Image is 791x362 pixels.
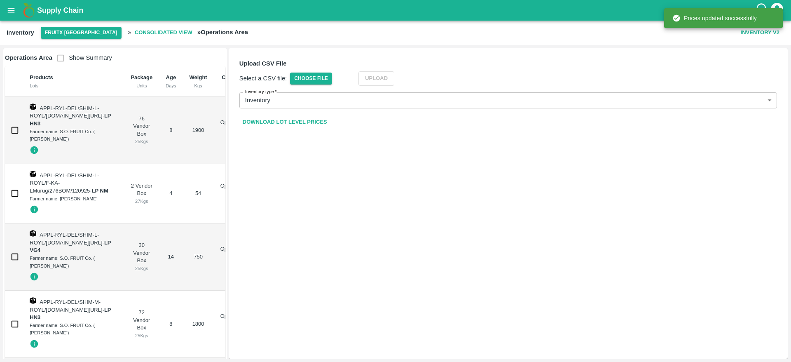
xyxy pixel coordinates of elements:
[166,74,176,80] b: Age
[30,105,102,119] span: APPL-RYL-DEL/SHIM-L-ROYL/[DOMAIN_NAME][URL]
[30,171,36,177] img: box
[245,96,270,105] p: Inventory
[52,54,112,61] span: Show Summary
[131,197,152,205] div: 27 Kgs
[220,245,247,261] p: Operations Area
[30,297,36,304] img: box
[30,128,117,143] div: Farmer name: S.O. FRUIT Co. ( [PERSON_NAME])
[30,82,117,89] div: Lots
[220,134,247,141] div: [DATE]
[30,230,36,237] img: box
[37,6,83,14] b: Supply Chain
[194,254,203,260] span: 750
[195,190,201,196] span: 54
[5,54,52,61] b: Operations Area
[770,2,784,19] div: account of current user
[131,242,152,272] div: 30 Vendor Box
[131,332,152,339] div: 25 Kgs
[239,60,287,67] b: Upload CSV File
[131,182,152,205] div: 2 Vendor Box
[190,74,207,80] b: Weight
[30,103,36,110] img: box
[2,1,21,20] button: open drawer
[128,26,248,40] h2: »
[135,28,192,38] b: Consolidated View
[131,74,152,80] b: Package
[30,172,99,194] span: APPL-RYL-DEL/SHIM-L-ROYL/F-KA-LMurug/276BOM/120925
[197,29,248,35] b: » Operations Area
[7,29,34,36] b: Inventory
[30,74,53,80] b: Products
[30,113,111,127] strong: LP HN3
[220,182,247,197] p: Operations Area
[245,89,277,95] label: Inventory type
[672,11,757,26] div: Prices updated successfully
[220,119,247,134] p: Operations Area
[131,26,196,40] span: Consolidated View
[30,195,117,202] div: Farmer name: [PERSON_NAME]
[737,26,783,40] button: Inventory V2
[192,321,204,327] span: 1800
[222,74,245,80] b: Chamber
[239,115,330,129] a: Download Lot Level Prices
[159,291,183,358] td: 8
[30,232,102,246] span: APPL-RYL-DEL/SHIM-L-ROYL/[DOMAIN_NAME][URL]
[220,197,247,205] div: [DATE]
[131,115,152,146] div: 76 Vendor Box
[220,313,247,328] p: Operations Area
[220,82,247,89] div: Date
[190,82,207,89] div: Kgs
[21,2,37,19] img: logo
[30,299,102,313] span: APPL-RYL-DEL/SHIM-M-ROYL/[DOMAIN_NAME][URL]
[220,328,247,336] div: [DATE]
[290,73,332,85] span: Choose File
[166,82,176,89] div: Days
[41,27,122,39] button: Select DC
[755,3,770,18] div: customer-support
[90,188,108,194] span: -
[30,254,117,270] div: Farmer name: S.O. FRUIT Co. ( [PERSON_NAME])
[159,164,183,224] td: 4
[131,265,152,272] div: 25 Kgs
[159,97,183,164] td: 8
[131,309,152,339] div: 72 Vendor Box
[30,322,117,337] div: Farmer name: S.O. FRUIT Co. ( [PERSON_NAME])
[37,5,755,16] a: Supply Chain
[131,138,152,145] div: 25 Kgs
[220,261,247,268] div: [DATE]
[192,127,204,133] span: 1900
[131,82,152,89] div: Units
[92,188,108,194] strong: LP NM
[30,113,111,127] span: -
[239,74,287,83] p: Select a CSV file:
[159,223,183,291] td: 14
